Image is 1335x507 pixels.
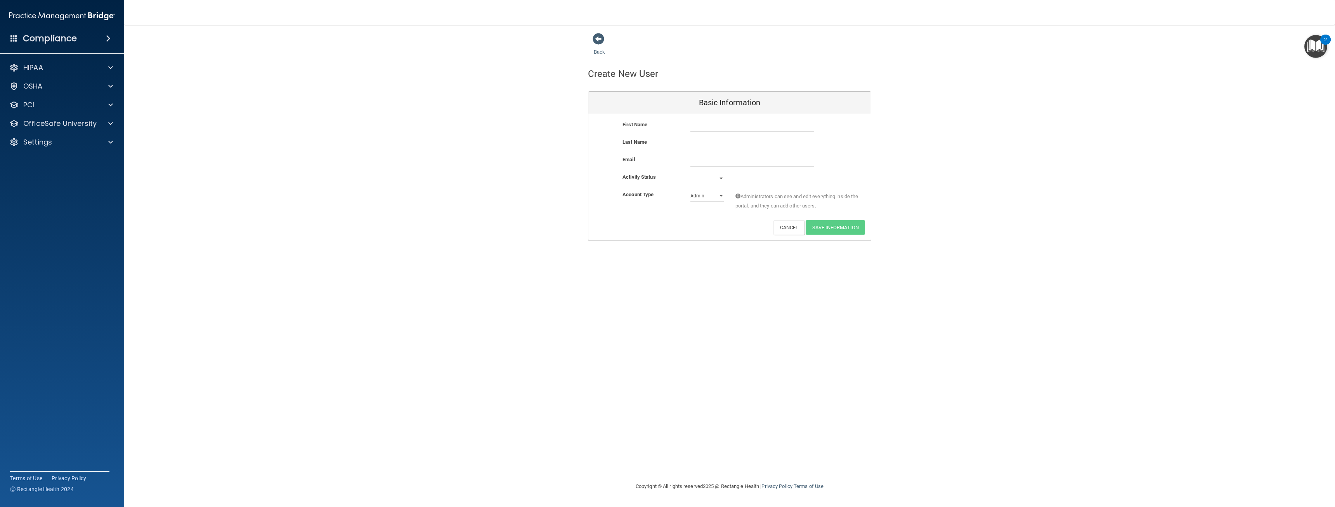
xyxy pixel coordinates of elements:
p: OfficeSafe University [23,119,97,128]
b: First Name [622,122,647,127]
a: Terms of Use [794,483,824,489]
iframe: Drift Widget Chat Controller [1201,452,1326,483]
h4: Create New User [588,69,659,79]
b: Email [622,157,635,162]
a: Privacy Policy [761,483,792,489]
b: Account Type [622,192,654,197]
div: 2 [1324,40,1327,50]
img: PMB logo [9,8,115,24]
span: Administrators can see and edit everything inside the portal, and they can add other users. [735,192,859,211]
span: Ⓒ Rectangle Health 2024 [10,485,74,493]
button: Open Resource Center, 2 new notifications [1304,35,1327,58]
button: Save Information [806,220,865,235]
p: OSHA [23,82,43,91]
div: Copyright © All rights reserved 2025 @ Rectangle Health | | [588,474,871,499]
a: Terms of Use [10,474,42,482]
a: Back [594,40,605,55]
button: Cancel [773,220,805,235]
div: Basic Information [588,92,871,114]
p: Settings [23,138,52,147]
p: PCI [23,100,34,110]
a: OfficeSafe University [9,119,113,128]
b: Last Name [622,139,647,145]
b: Activity Status [622,174,656,180]
a: Settings [9,138,113,147]
a: HIPAA [9,63,113,72]
p: HIPAA [23,63,43,72]
a: PCI [9,100,113,110]
a: OSHA [9,82,113,91]
a: Privacy Policy [52,474,87,482]
h4: Compliance [23,33,77,44]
